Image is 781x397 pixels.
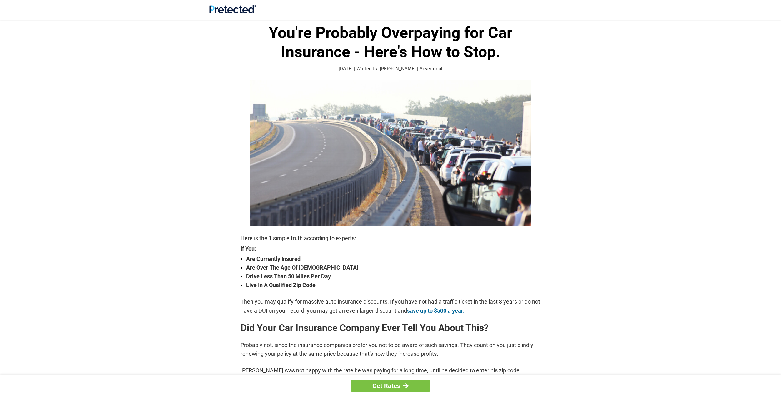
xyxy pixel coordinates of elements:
a: Get Rates [351,380,430,392]
strong: Drive Less Than 50 Miles Per Day [246,272,540,281]
a: Site Logo [209,9,256,15]
img: Site Logo [209,5,256,13]
h2: Did Your Car Insurance Company Ever Tell You About This? [241,323,540,333]
strong: If You: [241,246,540,251]
strong: Are Currently Insured [246,255,540,263]
p: [PERSON_NAME] was not happy with the rate he was paying for a long time, until he decided to ente... [241,366,540,384]
p: Here is the 1 simple truth according to experts: [241,234,540,243]
a: save up to $500 a year. [407,307,465,314]
p: Probably not, since the insurance companies prefer you not to be aware of such savings. They coun... [241,341,540,358]
p: [DATE] | Written by: [PERSON_NAME] | Advertorial [241,65,540,72]
p: Then you may qualify for massive auto insurance discounts. If you have not had a traffic ticket i... [241,297,540,315]
strong: Live In A Qualified Zip Code [246,281,540,290]
strong: Are Over The Age Of [DEMOGRAPHIC_DATA] [246,263,540,272]
h1: You're Probably Overpaying for Car Insurance - Here's How to Stop. [241,23,540,62]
